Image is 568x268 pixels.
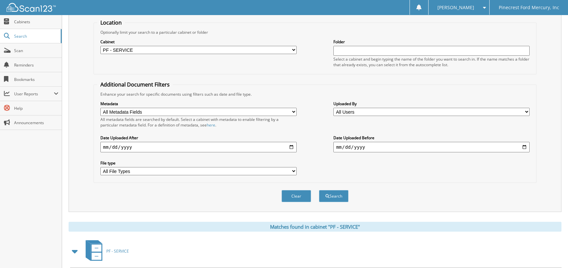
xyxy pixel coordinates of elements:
iframe: Chat Widget [535,237,568,268]
div: All metadata fields are searched by default. Select a cabinet with metadata to enable filtering b... [100,117,297,128]
input: end [333,142,530,152]
label: File type [100,160,297,166]
span: PF - SERVICE [106,248,129,254]
span: Cabinets [14,19,58,25]
input: start [100,142,297,152]
span: User Reports [14,91,54,97]
img: scan123-logo-white.svg [7,3,56,12]
span: Announcements [14,120,58,125]
label: Metadata [100,101,297,106]
div: Optionally limit your search to a particular cabinet or folder [97,29,533,35]
span: Help [14,105,58,111]
a: here [207,122,215,128]
a: PF - SERVICE [82,238,129,264]
label: Date Uploaded Before [333,135,530,141]
label: Date Uploaded After [100,135,297,141]
button: Clear [282,190,311,202]
label: Folder [333,39,530,45]
span: Scan [14,48,58,53]
button: Search [319,190,348,202]
span: Pinecrest Ford Mercury, Inc [499,6,559,10]
label: Cabinet [100,39,297,45]
span: Reminders [14,62,58,68]
legend: Location [97,19,125,26]
div: Matches found in cabinet "PF - SERVICE" [69,222,561,232]
legend: Additional Document Filters [97,81,173,88]
label: Uploaded By [333,101,530,106]
div: Select a cabinet and begin typing the name of the folder you want to search in. If the name match... [333,56,530,67]
span: [PERSON_NAME] [437,6,474,10]
span: Search [14,33,57,39]
div: Enhance your search for specific documents using filters such as date and file type. [97,91,533,97]
span: Bookmarks [14,77,58,82]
